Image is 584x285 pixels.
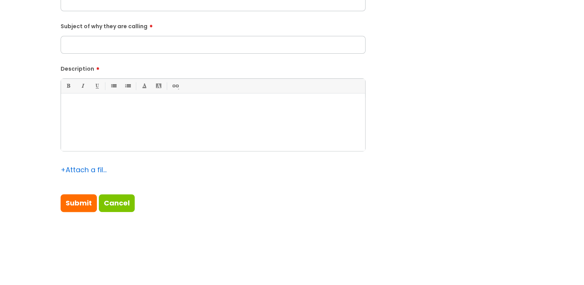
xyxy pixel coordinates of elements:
a: Font Color [139,81,149,91]
a: • Unordered List (Ctrl-Shift-7) [108,81,118,91]
span: + [61,165,66,175]
a: Link [170,81,180,91]
a: Bold (Ctrl-B) [63,81,73,91]
label: Subject of why they are calling [61,20,366,30]
a: Italic (Ctrl-I) [78,81,87,91]
a: 1. Ordered List (Ctrl-Shift-8) [123,81,132,91]
a: Cancel [99,194,135,212]
a: Back Color [154,81,163,91]
label: Description [61,63,366,72]
a: Underline(Ctrl-U) [92,81,102,91]
div: Attach a file [61,164,107,176]
input: Submit [61,194,97,212]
